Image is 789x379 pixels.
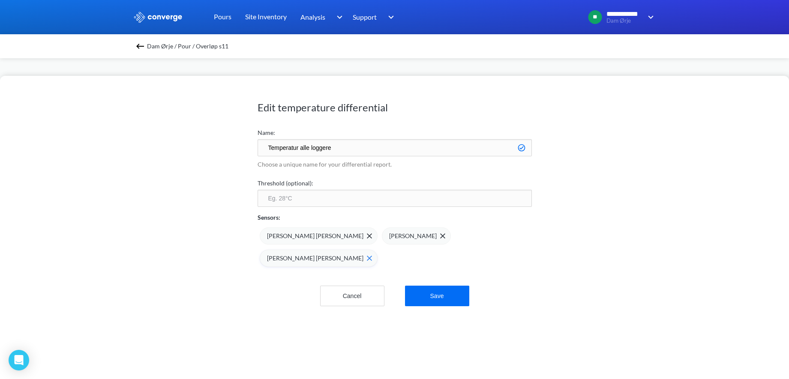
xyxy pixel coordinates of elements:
[331,12,345,22] img: downArrow.svg
[9,350,29,370] div: Open Intercom Messenger
[267,231,363,241] span: [PERSON_NAME] [PERSON_NAME]
[389,231,437,241] span: [PERSON_NAME]
[267,254,363,263] span: [PERSON_NAME] [PERSON_NAME]
[642,12,656,22] img: downArrow.svg
[440,233,445,239] img: close-icon.svg
[383,12,396,22] img: downArrow.svg
[320,286,384,306] button: Cancel
[367,256,372,261] img: close-icon-hover.svg
[606,18,642,24] span: Dam Ørje
[300,12,325,22] span: Analysis
[258,213,280,222] p: Sensors:
[133,12,183,23] img: logo_ewhite.svg
[147,40,228,52] span: Dam Ørje / Pour / Overløp s11
[258,101,532,114] h1: Edit temperature differential
[367,233,372,239] img: close-icon.svg
[258,190,532,207] input: Eg. 28°C
[258,139,532,156] input: Eg. TempDiff Deep Pour Basement C1sX
[353,12,377,22] span: Support
[258,160,532,169] p: Choose a unique name for your differential report.
[405,286,469,306] button: Save
[258,128,532,137] label: Name:
[258,179,532,188] label: Threshold (optional):
[135,41,145,51] img: backspace.svg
